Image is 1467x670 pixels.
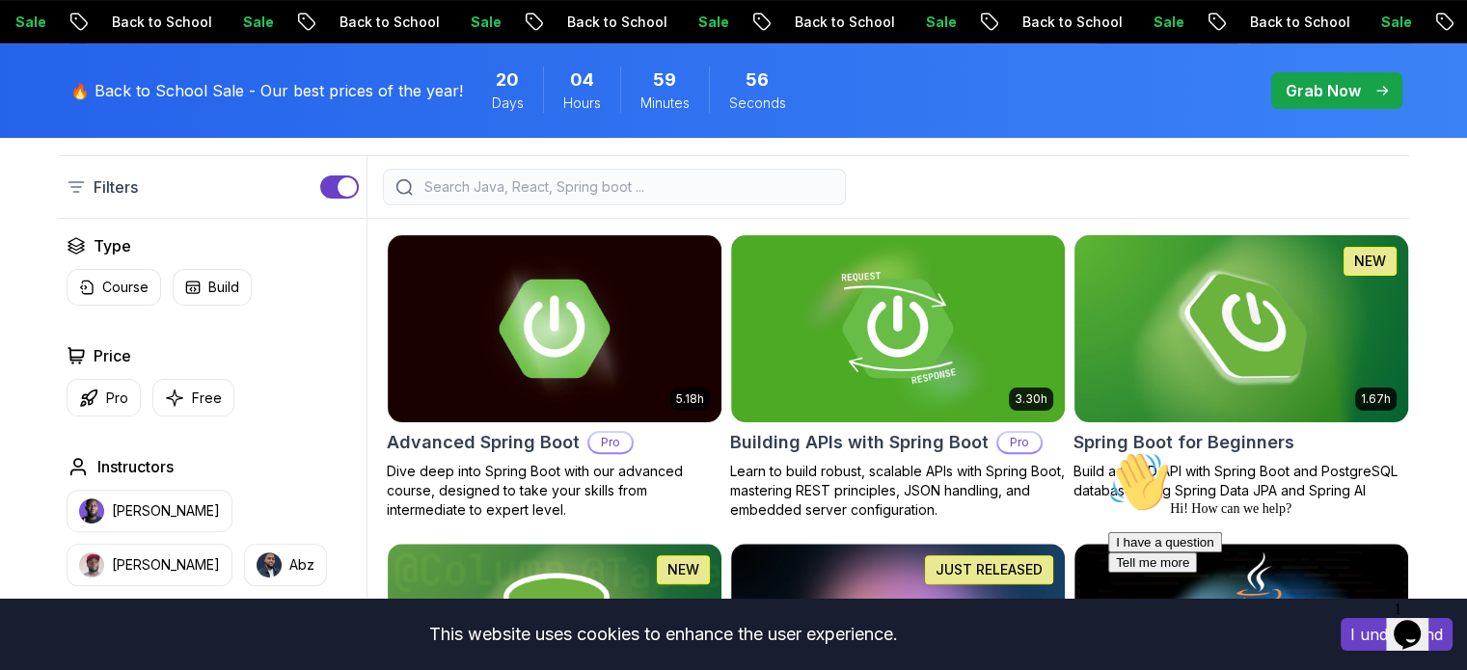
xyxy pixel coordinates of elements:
span: Hi! How can we help? [8,58,191,72]
p: Back to School [958,13,1089,32]
h2: Spring Boot for Beginners [1073,429,1294,456]
p: Sale [861,13,923,32]
p: Sale [634,13,695,32]
img: Spring Boot for Beginners card [1066,230,1416,426]
button: instructor img[PERSON_NAME] [67,544,232,586]
p: [PERSON_NAME] [112,555,220,575]
div: 👋Hi! How can we help?I have a questionTell me more [8,8,355,129]
p: Dive deep into Spring Boot with our advanced course, designed to take your skills from intermedia... [387,462,722,520]
h2: Advanced Spring Boot [387,429,580,456]
p: JUST RELEASED [936,560,1043,579]
span: 20 Days [496,67,519,94]
p: Build a CRUD API with Spring Boot and PostgreSQL database using Spring Data JPA and Spring AI [1073,462,1409,500]
button: Build [173,269,252,306]
span: 4 Hours [570,67,594,94]
p: Back to School [1185,13,1317,32]
h2: Price [94,344,131,367]
span: 56 Seconds [746,67,769,94]
a: Advanced Spring Boot card5.18hAdvanced Spring BootProDive deep into Spring Boot with our advanced... [387,234,722,520]
p: Back to School [47,13,178,32]
p: Back to School [730,13,861,32]
p: Pro [998,433,1041,452]
p: Build [208,278,239,297]
p: Sale [1089,13,1151,32]
img: instructor img [79,498,104,523]
p: Learn to build robust, scalable APIs with Spring Boot, mastering REST principles, JSON handling, ... [730,462,1066,520]
p: Pro [589,433,632,452]
p: Pro [106,389,128,408]
button: I have a question [8,89,122,109]
p: Back to School [503,13,634,32]
img: instructor img [257,552,282,577]
p: 🔥 Back to School Sale - Our best prices of the year! [70,79,463,102]
button: Tell me more [8,109,96,129]
p: Sale [406,13,468,32]
button: Free [152,379,234,416]
button: Accept cookies [1341,618,1453,651]
p: NEW [667,560,699,579]
a: Building APIs with Spring Boot card3.30hBuilding APIs with Spring BootProLearn to build robust, s... [730,234,1066,520]
button: Course [67,269,161,306]
span: Seconds [729,94,786,113]
div: This website uses cookies to enhance the user experience. [14,613,1312,656]
p: 3.30h [1015,391,1047,407]
h2: Building APIs with Spring Boot [730,429,989,456]
h2: Type [94,234,131,257]
p: 1.67h [1361,391,1391,407]
button: Pro [67,379,141,416]
p: Sale [178,13,240,32]
h2: Instructors [97,455,174,478]
img: instructor img [79,552,104,577]
img: Advanced Spring Boot card [388,235,721,422]
p: [PERSON_NAME] [112,501,220,521]
img: Building APIs with Spring Boot card [731,235,1065,422]
span: Days [492,94,524,113]
span: Hours [563,94,601,113]
iframe: chat widget [1386,593,1448,651]
img: :wave: [8,8,69,69]
a: Spring Boot for Beginners card1.67hNEWSpring Boot for BeginnersBuild a CRUD API with Spring Boot ... [1073,234,1409,500]
iframe: chat widget [1100,443,1448,583]
p: Back to School [275,13,406,32]
span: Minutes [640,94,690,113]
p: Abz [289,555,314,575]
p: Grab Now [1286,79,1361,102]
p: Free [192,389,222,408]
p: 5.18h [676,391,704,407]
span: 59 Minutes [653,67,676,94]
p: Course [102,278,149,297]
input: Search Java, React, Spring boot ... [421,177,833,197]
p: Filters [94,175,138,199]
p: Sale [1317,13,1378,32]
button: instructor imgAbz [244,544,327,586]
p: NEW [1354,252,1386,271]
button: instructor img[PERSON_NAME] [67,490,232,532]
